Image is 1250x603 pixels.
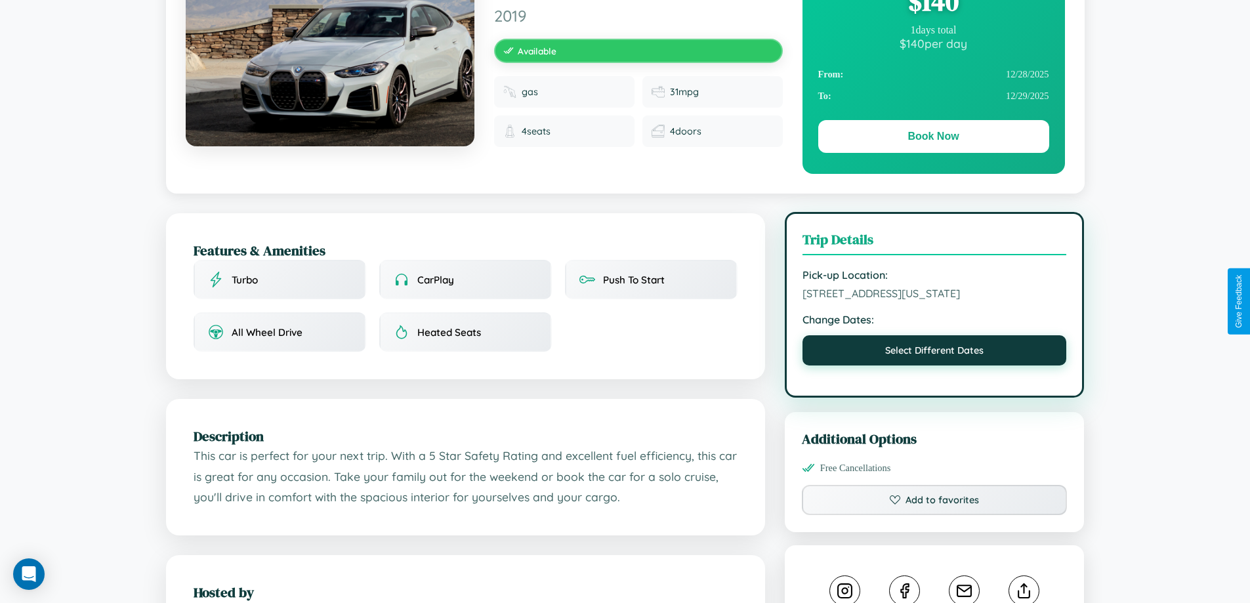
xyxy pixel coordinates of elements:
[652,85,665,98] img: Fuel efficiency
[818,91,831,102] strong: To:
[818,69,844,80] strong: From:
[194,446,738,508] p: This car is perfect for your next trip. With a 5 Star Safety Rating and excellent fuel efficiency...
[194,426,738,446] h2: Description
[818,24,1049,36] div: 1 days total
[670,125,701,137] span: 4 doors
[818,64,1049,85] div: 12 / 28 / 2025
[818,120,1049,153] button: Book Now
[652,125,665,138] img: Doors
[670,86,699,98] span: 31 mpg
[802,230,1067,255] h3: Trip Details
[13,558,45,590] div: Open Intercom Messenger
[494,6,783,26] span: 2019
[1234,275,1243,328] div: Give Feedback
[522,86,538,98] span: gas
[818,85,1049,107] div: 12 / 29 / 2025
[503,85,516,98] img: Fuel type
[818,36,1049,51] div: $ 140 per day
[802,287,1067,300] span: [STREET_ADDRESS][US_STATE]
[802,268,1067,281] strong: Pick-up Location:
[194,241,738,260] h2: Features & Amenities
[802,335,1067,365] button: Select Different Dates
[820,463,891,474] span: Free Cancellations
[417,326,481,339] span: Heated Seats
[232,274,258,286] span: Turbo
[417,274,454,286] span: CarPlay
[518,45,556,56] span: Available
[802,429,1068,448] h3: Additional Options
[232,326,302,339] span: All Wheel Drive
[802,485,1068,515] button: Add to favorites
[503,125,516,138] img: Seats
[522,125,551,137] span: 4 seats
[603,274,665,286] span: Push To Start
[194,583,738,602] h2: Hosted by
[802,313,1067,326] strong: Change Dates:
